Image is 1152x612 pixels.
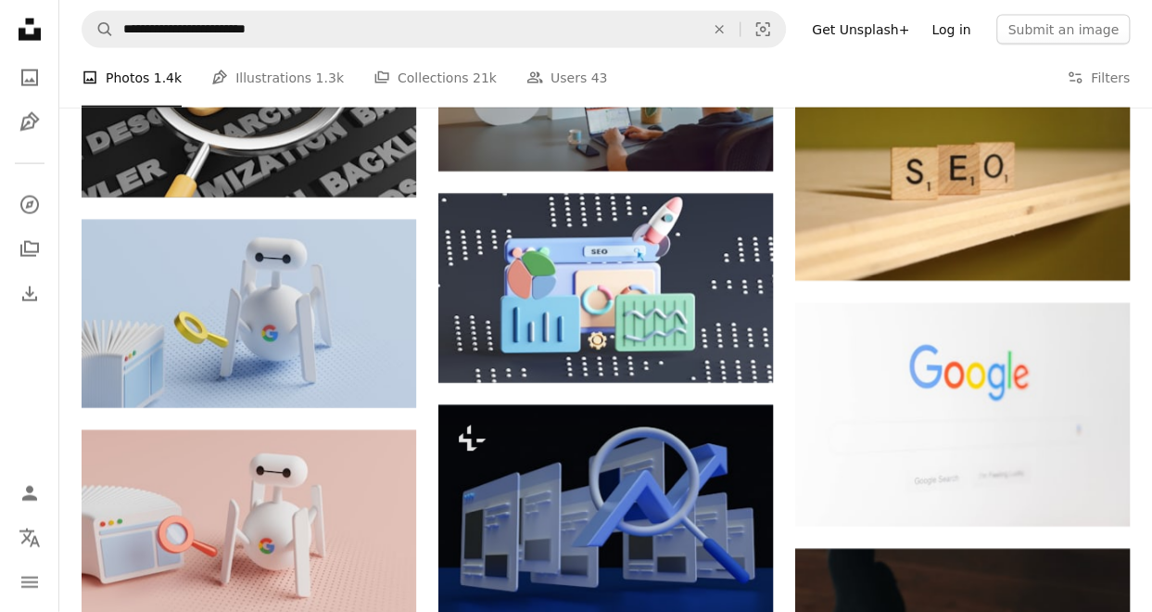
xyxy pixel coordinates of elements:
a: Collections [11,231,48,268]
a: Get Unsplash+ [801,15,920,45]
a: Download History [11,275,48,312]
button: Visual search [741,12,785,47]
a: Log in [920,15,981,45]
a: Photos [11,59,48,96]
img: a toy rocket is sitting on top of a computer screen [438,194,773,382]
a: Explore [11,186,48,223]
span: 21k [473,68,497,88]
form: Find visuals sitewide [82,11,786,48]
button: Menu [11,564,48,601]
a: Home — Unsplash [11,11,48,52]
a: Log in / Sign up [11,475,48,512]
a: a magnifying glass next to a stack of computer screens [438,521,773,538]
img: Google logo screengrab [795,303,1130,527]
a: Collections 21k [373,48,497,108]
a: Google logo screengrab [795,406,1130,423]
span: 43 [591,68,608,88]
button: Search Unsplash [82,12,114,47]
button: Filters [1067,48,1130,108]
button: Language [11,519,48,556]
a: a wooden block that says seo on it [795,160,1130,177]
button: Clear [699,12,740,47]
a: Illustrations 1.3k [211,48,344,108]
img: a small robot looking at a book with a magnifying glass [82,220,416,408]
a: a small white robot next to a small white radio [82,516,416,533]
span: 1.3k [316,68,344,88]
button: Submit an image [996,15,1130,45]
img: a wooden block that says seo on it [795,57,1130,281]
a: Illustrations [11,104,48,141]
a: a small robot looking at a book with a magnifying glass [82,305,416,322]
a: a toy rocket is sitting on top of a computer screen [438,280,773,297]
a: Users 43 [526,48,608,108]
